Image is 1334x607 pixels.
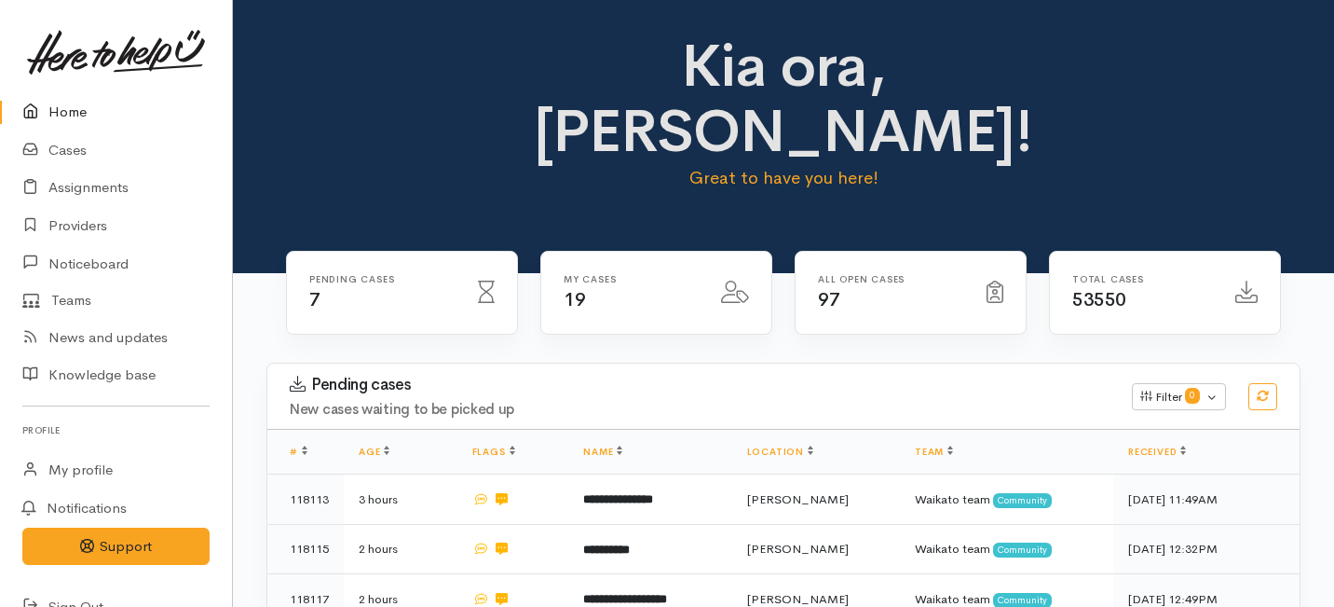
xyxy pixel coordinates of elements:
span: Community [993,493,1052,508]
a: Name [583,446,622,458]
h3: Pending cases [290,376,1109,394]
span: Community [993,543,1052,558]
td: Waikato team [900,524,1113,574]
p: Great to have you here! [531,165,1037,191]
h6: Profile [22,418,210,443]
h6: Pending cases [309,274,456,284]
span: 97 [818,288,839,311]
span: 0 [1185,388,1200,403]
span: [PERSON_NAME] [747,591,849,607]
a: Team [915,446,953,458]
td: Waikato team [900,475,1113,525]
h6: Total cases [1072,274,1213,284]
h4: New cases waiting to be picked up [290,402,1109,418]
button: Filter0 [1132,383,1226,411]
a: # [290,446,307,458]
span: 53550 [1072,288,1126,311]
span: [PERSON_NAME] [747,541,849,557]
td: 118115 [267,524,344,574]
span: 7 [309,288,320,311]
td: [DATE] 11:49AM [1113,475,1300,525]
a: Location [747,446,813,458]
td: [DATE] 12:32PM [1113,524,1300,574]
td: 118113 [267,475,344,525]
a: Received [1128,446,1186,458]
td: 2 hours [344,524,457,574]
td: 3 hours [344,475,457,525]
span: [PERSON_NAME] [747,491,849,507]
a: Flags [472,446,515,458]
a: Age [359,446,389,458]
span: 19 [564,288,585,311]
h1: Kia ora, [PERSON_NAME]! [531,34,1037,165]
h6: My cases [564,274,699,284]
button: Support [22,528,210,566]
h6: All Open cases [818,274,964,284]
